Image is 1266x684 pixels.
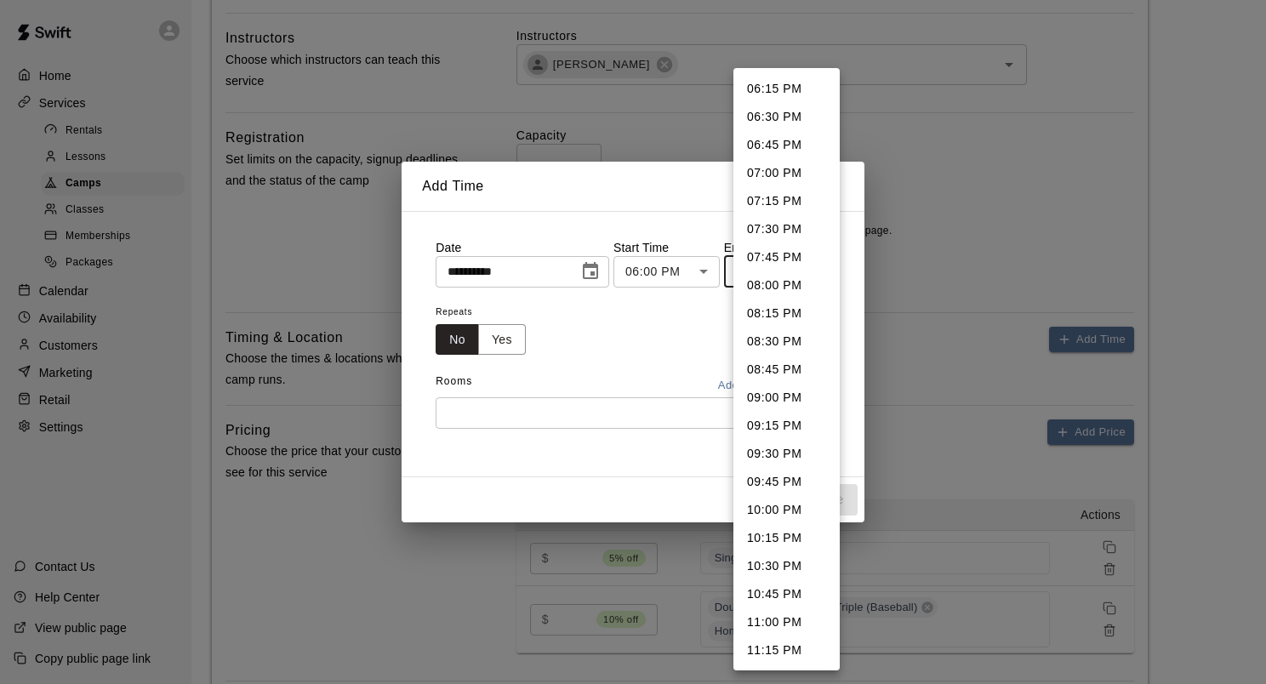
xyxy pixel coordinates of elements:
[733,384,840,412] li: 09:00 PM
[733,356,840,384] li: 08:45 PM
[733,299,840,328] li: 08:15 PM
[733,412,840,440] li: 09:15 PM
[733,159,840,187] li: 07:00 PM
[733,468,840,496] li: 09:45 PM
[733,271,840,299] li: 08:00 PM
[733,608,840,636] li: 11:00 PM
[733,103,840,131] li: 06:30 PM
[733,328,840,356] li: 08:30 PM
[733,552,840,580] li: 10:30 PM
[733,215,840,243] li: 07:30 PM
[733,75,840,103] li: 06:15 PM
[733,524,840,552] li: 10:15 PM
[733,243,840,271] li: 07:45 PM
[733,187,840,215] li: 07:15 PM
[733,580,840,608] li: 10:45 PM
[733,496,840,524] li: 10:00 PM
[733,440,840,468] li: 09:30 PM
[733,131,840,159] li: 06:45 PM
[733,636,840,664] li: 11:15 PM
